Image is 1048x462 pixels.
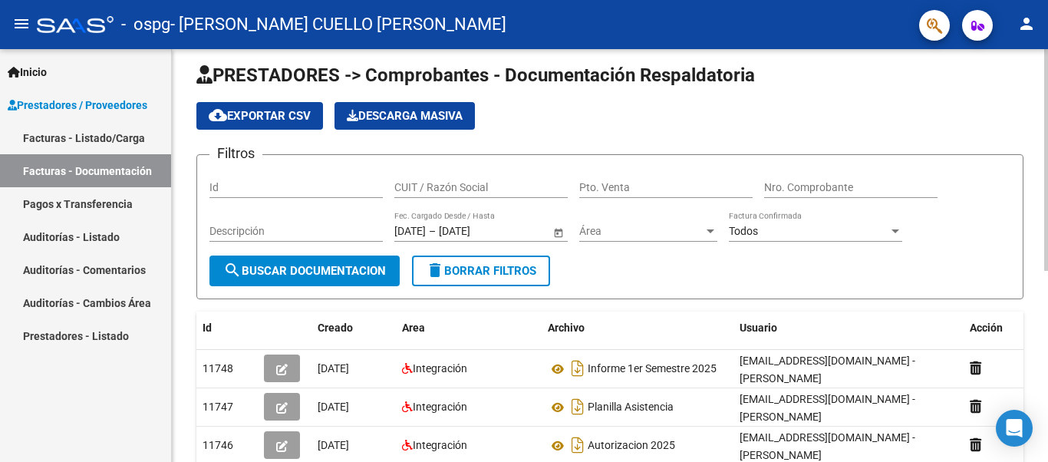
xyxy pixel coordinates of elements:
span: Id [203,322,212,334]
span: PRESTADORES -> Comprobantes - Documentación Respaldatoria [196,64,755,86]
span: Informe 1er Semestre 2025 [588,363,717,375]
button: Buscar Documentacion [209,256,400,286]
span: – [429,225,436,238]
datatable-header-cell: Acción [964,312,1040,345]
datatable-header-cell: Area [396,312,542,345]
datatable-header-cell: Creado [311,312,396,345]
span: Borrar Filtros [426,264,536,278]
i: Descargar documento [568,394,588,419]
mat-icon: delete [426,261,444,279]
button: Open calendar [550,224,566,240]
mat-icon: menu [12,15,31,33]
datatable-header-cell: Archivo [542,312,733,345]
span: Buscar Documentacion [223,264,386,278]
mat-icon: person [1017,15,1036,33]
span: Usuario [740,322,777,334]
span: [EMAIL_ADDRESS][DOMAIN_NAME] - [PERSON_NAME] [740,431,915,461]
span: Inicio [8,64,47,81]
span: [DATE] [318,401,349,413]
span: 11746 [203,439,233,451]
span: Acción [970,322,1003,334]
h3: Filtros [209,143,262,164]
span: [EMAIL_ADDRESS][DOMAIN_NAME] - [PERSON_NAME] [740,393,915,423]
span: [DATE] [318,439,349,451]
button: Exportar CSV [196,102,323,130]
input: Fecha fin [439,225,514,238]
i: Descargar documento [568,356,588,381]
span: - ospg [121,8,170,41]
span: Autorizacion 2025 [588,440,675,452]
span: Prestadores / Proveedores [8,97,147,114]
i: Descargar documento [568,433,588,457]
span: [EMAIL_ADDRESS][DOMAIN_NAME] - [PERSON_NAME] [740,355,915,384]
span: Todos [729,225,758,237]
span: Descarga Masiva [347,109,463,123]
span: Area [402,322,425,334]
span: [DATE] [318,362,349,375]
datatable-header-cell: Usuario [733,312,964,345]
span: Integración [413,362,467,375]
button: Descarga Masiva [335,102,475,130]
span: Área [579,225,704,238]
mat-icon: cloud_download [209,106,227,124]
span: Integración [413,439,467,451]
div: Open Intercom Messenger [996,410,1033,447]
mat-icon: search [223,261,242,279]
span: 11747 [203,401,233,413]
app-download-masive: Descarga masiva de comprobantes (adjuntos) [335,102,475,130]
span: 11748 [203,362,233,375]
input: Fecha inicio [394,225,426,238]
span: Integración [413,401,467,413]
span: - [PERSON_NAME] CUELLO [PERSON_NAME] [170,8,506,41]
span: Creado [318,322,353,334]
button: Borrar Filtros [412,256,550,286]
span: Archivo [548,322,585,334]
datatable-header-cell: Id [196,312,258,345]
span: Exportar CSV [209,109,311,123]
span: Planilla Asistencia [588,401,674,414]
